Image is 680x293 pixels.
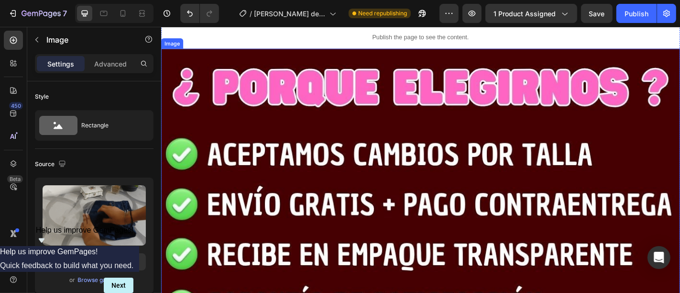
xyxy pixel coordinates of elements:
[647,246,670,269] div: Open Intercom Messenger
[358,9,407,18] span: Need republishing
[4,4,71,23] button: 7
[35,158,68,171] div: Source
[581,4,613,23] button: Save
[35,92,49,101] div: Style
[254,9,326,19] span: [PERSON_NAME] de Avispa
[81,114,140,136] div: Rectangle
[485,4,577,23] button: 1 product assigned
[616,4,657,23] button: Publish
[47,59,74,69] p: Settings
[46,34,128,45] p: Image
[63,8,67,19] p: 7
[43,185,146,246] img: preview-image
[494,9,556,19] span: 1 product assigned
[589,10,605,18] span: Save
[36,226,134,234] span: Help us improve GemPages!
[180,4,219,23] div: Undo/Redo
[9,102,23,110] div: 450
[94,59,127,69] p: Advanced
[36,226,134,246] button: Show survey - Help us improve GemPages!
[7,175,23,183] div: Beta
[625,9,648,19] div: Publish
[250,9,252,19] span: /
